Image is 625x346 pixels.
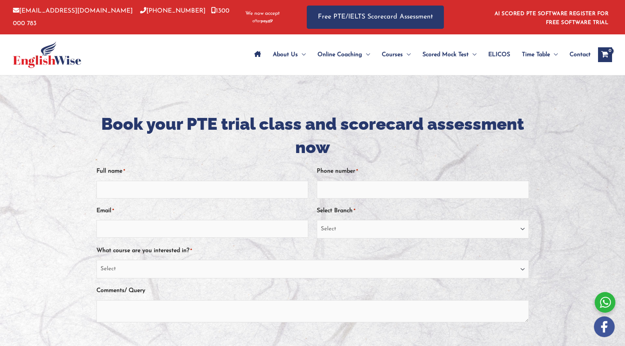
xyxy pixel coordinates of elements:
a: View Shopping Cart, empty [598,47,612,62]
span: Time Table [522,42,550,68]
a: ELICOS [482,42,516,68]
a: [PHONE_NUMBER] [140,8,205,14]
label: Email [96,205,114,217]
a: AI SCORED PTE SOFTWARE REGISTER FOR FREE SOFTWARE TRIAL [495,11,609,26]
label: Full name [96,165,125,177]
span: We now accept [245,10,280,17]
a: Contact [564,42,591,68]
span: About Us [273,42,298,68]
a: [EMAIL_ADDRESS][DOMAIN_NAME] [13,8,133,14]
nav: Site Navigation: Main Menu [248,42,591,68]
span: Menu Toggle [550,42,558,68]
span: Menu Toggle [469,42,476,68]
label: Select Branch [317,205,355,217]
img: white-facebook.png [594,316,615,337]
span: Menu Toggle [298,42,306,68]
span: ELICOS [488,42,510,68]
span: Menu Toggle [362,42,370,68]
aside: Header Widget 1 [490,5,612,29]
h1: Book your PTE trial class and scorecard assessment now [96,112,529,159]
span: Courses [382,42,403,68]
label: Comments/ Query [96,285,145,297]
a: Free PTE/IELTS Scorecard Assessment [307,6,444,29]
span: Contact [570,42,591,68]
a: CoursesMenu Toggle [376,42,417,68]
a: 1300 000 783 [13,8,230,26]
label: What course are you interested in? [96,245,192,257]
span: Online Coaching [317,42,362,68]
img: cropped-ew-logo [13,41,81,68]
a: About UsMenu Toggle [267,42,312,68]
a: Online CoachingMenu Toggle [312,42,376,68]
a: Scored Mock TestMenu Toggle [417,42,482,68]
span: Scored Mock Test [422,42,469,68]
label: Phone number [317,165,358,177]
img: Afterpay-Logo [252,19,273,23]
a: Time TableMenu Toggle [516,42,564,68]
span: Menu Toggle [403,42,411,68]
